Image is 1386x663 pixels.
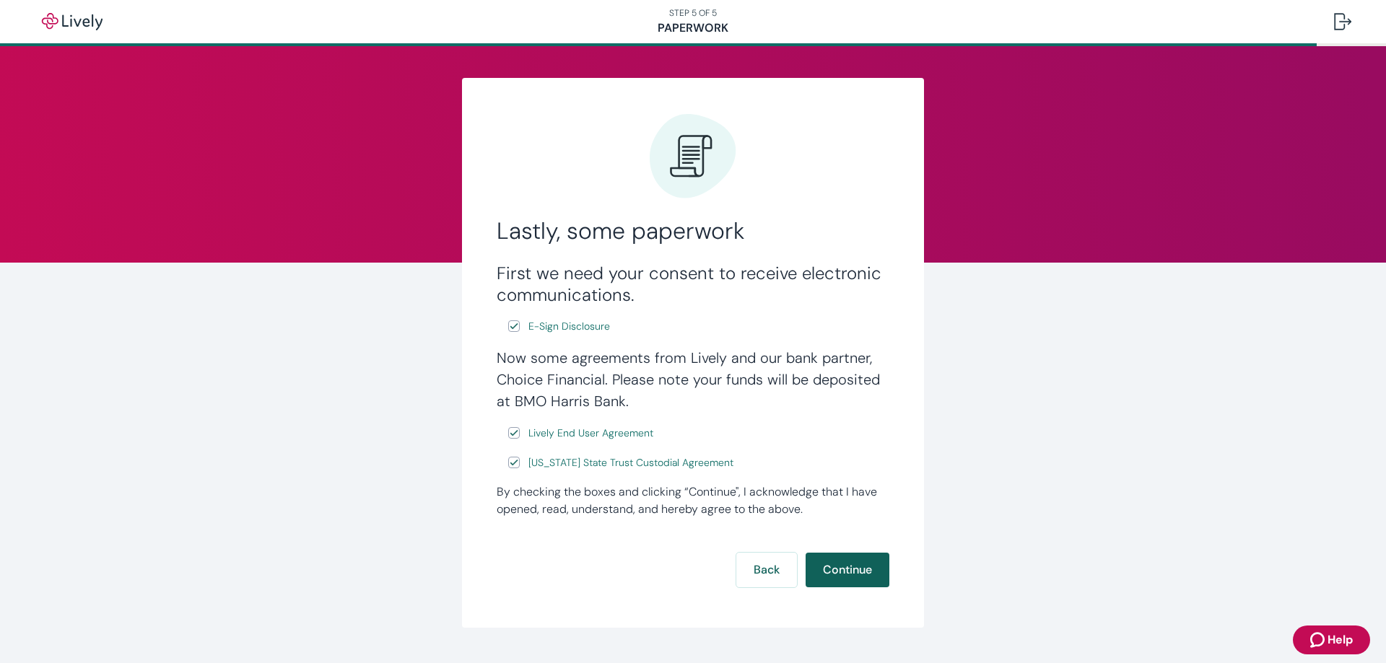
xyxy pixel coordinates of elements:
h4: Now some agreements from Lively and our bank partner, Choice Financial. Please note your funds wi... [497,347,889,412]
span: Lively End User Agreement [528,426,653,441]
a: e-sign disclosure document [526,454,736,472]
button: Continue [806,553,889,587]
h2: Lastly, some paperwork [497,216,889,245]
h3: First we need your consent to receive electronic communications. [497,263,889,306]
button: Zendesk support iconHelp [1293,625,1370,654]
span: [US_STATE] State Trust Custodial Agreement [528,455,733,470]
span: Help [1328,631,1353,649]
button: Back [736,553,797,587]
span: E-Sign Disclosure [528,319,610,334]
button: Log out [1322,4,1363,39]
img: Lively [32,13,113,30]
a: e-sign disclosure document [526,317,613,335]
a: e-sign disclosure document [526,424,656,442]
div: By checking the boxes and clicking “Continue", I acknowledge that I have opened, read, understand... [497,483,889,518]
svg: Zendesk support icon [1310,631,1328,649]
